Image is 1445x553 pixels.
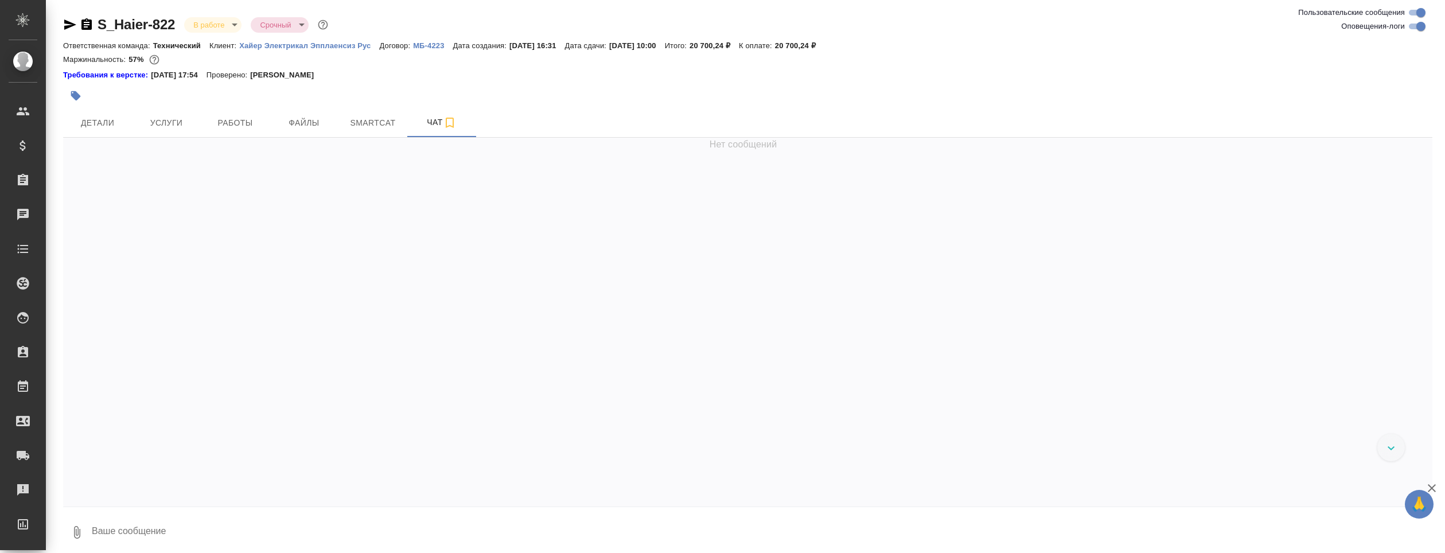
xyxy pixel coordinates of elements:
p: Дата создания: [453,41,509,50]
p: [DATE] 17:54 [151,69,207,81]
p: [PERSON_NAME] [250,69,322,81]
span: Нет сообщений [710,138,777,151]
span: Работы [208,116,263,130]
button: Срочный [256,20,294,30]
p: Проверено: [207,69,251,81]
a: Требования к верстке: [63,69,151,81]
div: Нажми, чтобы открыть папку с инструкцией [63,69,151,81]
p: Ответственная команда: [63,41,153,50]
p: МБ-4223 [413,41,453,50]
span: Детали [70,116,125,130]
p: К оплате: [739,41,775,50]
p: [DATE] 10:00 [609,41,665,50]
button: Добавить тэг [63,83,88,108]
span: 🙏 [1409,492,1429,516]
p: Хайер Электрикал Эпплаенсиз Рус [239,41,379,50]
p: Технический [153,41,209,50]
button: Скопировать ссылку для ЯМессенджера [63,18,77,32]
button: Доп статусы указывают на важность/срочность заказа [316,17,330,32]
span: Услуги [139,116,194,130]
p: [DATE] 16:31 [509,41,565,50]
button: 🙏 [1405,490,1434,519]
a: МБ-4223 [413,40,453,50]
p: Договор: [379,41,413,50]
svg: Подписаться [443,116,457,130]
a: Хайер Электрикал Эпплаенсиз Рус [239,40,379,50]
p: 20 700,24 ₽ [775,41,824,50]
button: 7374.65 RUB; [147,52,162,67]
button: Скопировать ссылку [80,18,94,32]
span: Пользовательские сообщения [1298,7,1405,18]
a: S_Haier-822 [98,17,175,32]
span: Файлы [276,116,332,130]
span: Чат [414,115,469,130]
p: Итого: [665,41,690,50]
button: В работе [190,20,228,30]
p: Дата сдачи: [565,41,609,50]
span: Оповещения-логи [1341,21,1405,32]
p: Клиент: [209,41,239,50]
p: Маржинальность: [63,55,128,64]
span: Smartcat [345,116,400,130]
div: В работе [184,17,242,33]
div: В работе [251,17,308,33]
p: 57% [128,55,146,64]
p: 20 700,24 ₽ [690,41,739,50]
